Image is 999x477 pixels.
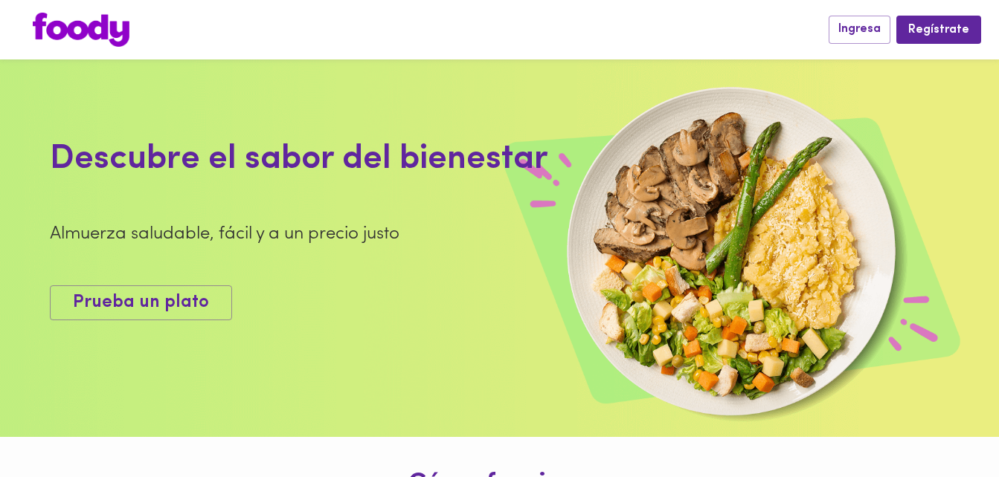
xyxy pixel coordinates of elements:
button: Regístrate [896,16,981,43]
div: Almuerza saludable, fácil y a un precio justo [50,221,649,247]
img: logo.png [33,13,129,47]
button: Ingresa [829,16,890,43]
iframe: Messagebird Livechat Widget [913,391,984,462]
div: Descubre el sabor del bienestar [50,135,649,184]
span: Ingresa [838,22,881,36]
span: Regístrate [908,23,969,37]
button: Prueba un plato [50,285,232,320]
span: Prueba un plato [73,292,209,314]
